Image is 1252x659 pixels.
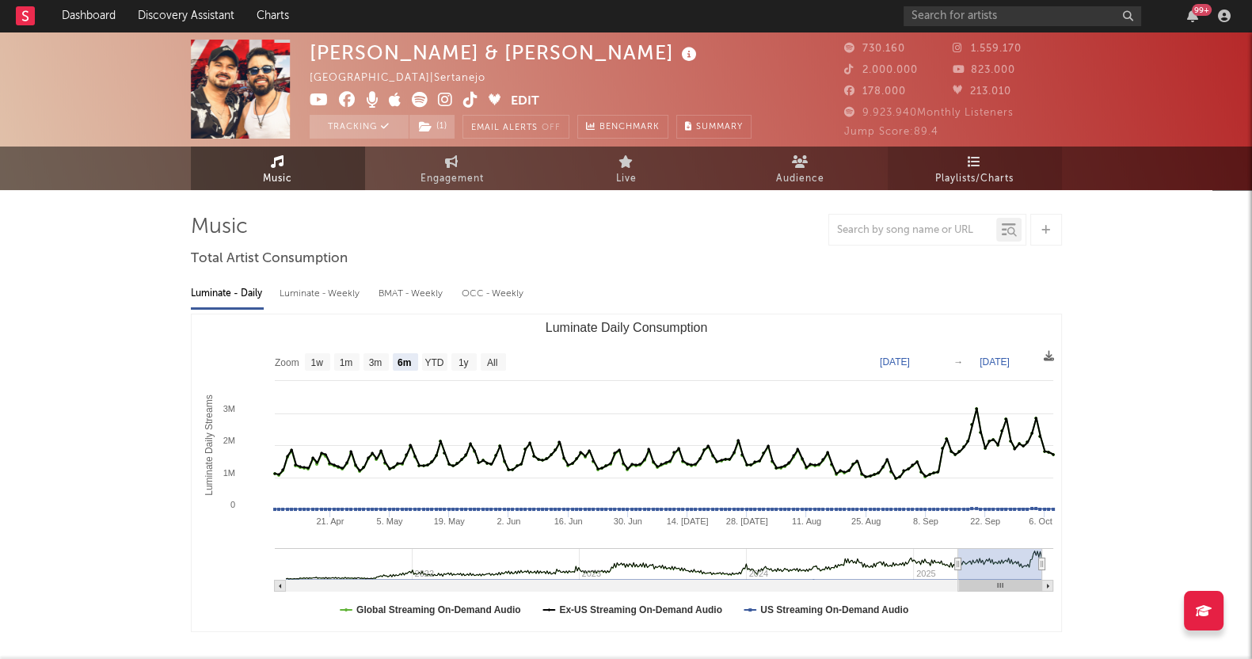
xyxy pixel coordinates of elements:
[539,147,714,190] a: Live
[714,147,888,190] a: Audience
[511,92,539,112] button: Edit
[192,314,1061,631] svg: Luminate Daily Consumption
[791,516,820,526] text: 11. Aug
[760,604,908,615] text: US Streaming On-Demand Audio
[433,516,465,526] text: 19. May
[829,224,996,237] input: Search by song name or URL
[379,280,446,307] div: BMAT - Weekly
[409,115,455,139] button: (1)
[230,500,234,509] text: 0
[497,516,520,526] text: 2. Jun
[223,468,234,478] text: 1M
[356,604,521,615] text: Global Streaming On-Demand Audio
[421,170,484,189] span: Engagement
[191,250,348,269] span: Total Artist Consumption
[676,115,752,139] button: Summary
[462,115,569,139] button: Email AlertsOff
[275,357,299,368] text: Zoom
[310,115,409,139] button: Tracking
[542,124,561,132] em: Off
[310,69,504,88] div: [GEOGRAPHIC_DATA] | Sertanejo
[310,40,701,66] div: [PERSON_NAME] & [PERSON_NAME]
[316,516,344,526] text: 21. Apr
[666,516,708,526] text: 14. [DATE]
[310,357,323,368] text: 1w
[1029,516,1052,526] text: 6. Oct
[1192,4,1212,16] div: 99 +
[365,147,539,190] a: Engagement
[486,357,497,368] text: All
[935,170,1014,189] span: Playlists/Charts
[888,147,1062,190] a: Playlists/Charts
[280,280,363,307] div: Luminate - Weekly
[1187,10,1198,22] button: 99+
[912,516,938,526] text: 8. Sep
[904,6,1141,26] input: Search for artists
[725,516,767,526] text: 28. [DATE]
[616,170,637,189] span: Live
[191,147,365,190] a: Music
[953,86,1011,97] span: 213.010
[851,516,880,526] text: 25. Aug
[970,516,1000,526] text: 22. Sep
[204,394,215,495] text: Luminate Daily Streams
[424,357,443,368] text: YTD
[953,65,1015,75] span: 823.000
[844,108,1014,118] span: 9.923.940 Monthly Listeners
[397,357,410,368] text: 6m
[880,356,910,368] text: [DATE]
[953,44,1022,54] span: 1.559.170
[613,516,641,526] text: 30. Jun
[368,357,382,368] text: 3m
[844,44,905,54] span: 730.160
[559,604,722,615] text: Ex-US Streaming On-Demand Audio
[953,356,963,368] text: →
[458,357,468,368] text: 1y
[776,170,824,189] span: Audience
[462,280,525,307] div: OCC - Weekly
[223,404,234,413] text: 3M
[263,170,292,189] span: Music
[409,115,455,139] span: ( 1 )
[844,127,938,137] span: Jump Score: 89.4
[577,115,668,139] a: Benchmark
[545,321,707,334] text: Luminate Daily Consumption
[844,86,906,97] span: 178.000
[339,357,352,368] text: 1m
[376,516,403,526] text: 5. May
[980,356,1010,368] text: [DATE]
[844,65,918,75] span: 2.000.000
[554,516,582,526] text: 16. Jun
[696,123,743,131] span: Summary
[599,118,660,137] span: Benchmark
[223,436,234,445] text: 2M
[191,280,264,307] div: Luminate - Daily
